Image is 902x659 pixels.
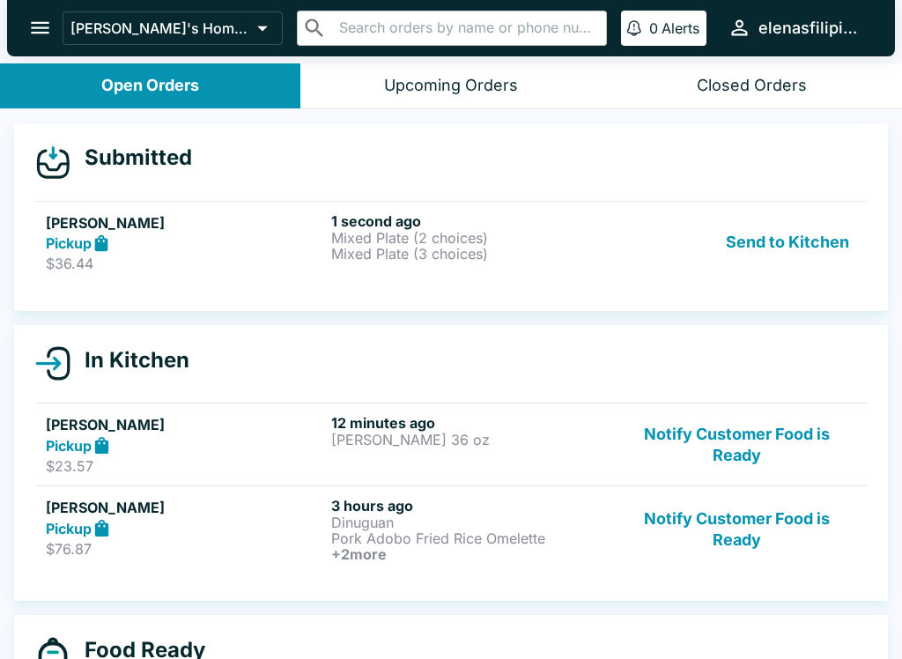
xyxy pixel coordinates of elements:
[101,76,199,96] div: Open Orders
[331,530,610,546] p: Pork Adobo Fried Rice Omelette
[758,18,867,39] div: elenasfilipinofoods
[331,212,610,230] h6: 1 second ago
[70,19,250,37] p: [PERSON_NAME]'s Home of the Finest Filipino Foods
[331,497,610,515] h6: 3 hours ago
[70,144,192,171] h4: Submitted
[46,457,324,475] p: $23.57
[331,432,610,448] p: [PERSON_NAME] 36 oz
[35,485,867,573] a: [PERSON_NAME]Pickup$76.873 hours agoDinuguanPork Adobo Fried Rice Omelette+2moreNotify Customer F...
[35,201,867,284] a: [PERSON_NAME]Pickup$36.441 second agoMixed Plate (2 choices)Mixed Plate (3 choices)Send to Kitchen
[331,546,610,562] h6: + 2 more
[331,414,610,432] h6: 12 minutes ago
[334,16,599,41] input: Search orders by name or phone number
[46,212,324,233] h5: [PERSON_NAME]
[18,5,63,50] button: open drawer
[35,403,867,485] a: [PERSON_NAME]Pickup$23.5712 minutes ago[PERSON_NAME] 36 ozNotify Customer Food is Ready
[46,520,92,537] strong: Pickup
[46,540,324,558] p: $76.87
[662,19,699,37] p: Alerts
[697,76,807,96] div: Closed Orders
[331,246,610,262] p: Mixed Plate (3 choices)
[617,414,856,475] button: Notify Customer Food is Ready
[721,9,874,47] button: elenasfilipinofoods
[46,437,92,455] strong: Pickup
[617,497,856,562] button: Notify Customer Food is Ready
[46,497,324,518] h5: [PERSON_NAME]
[46,234,92,252] strong: Pickup
[70,347,189,374] h4: In Kitchen
[649,19,658,37] p: 0
[384,76,518,96] div: Upcoming Orders
[46,414,324,435] h5: [PERSON_NAME]
[331,230,610,246] p: Mixed Plate (2 choices)
[63,11,283,45] button: [PERSON_NAME]'s Home of the Finest Filipino Foods
[719,212,856,273] button: Send to Kitchen
[331,515,610,530] p: Dinuguan
[46,255,324,272] p: $36.44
